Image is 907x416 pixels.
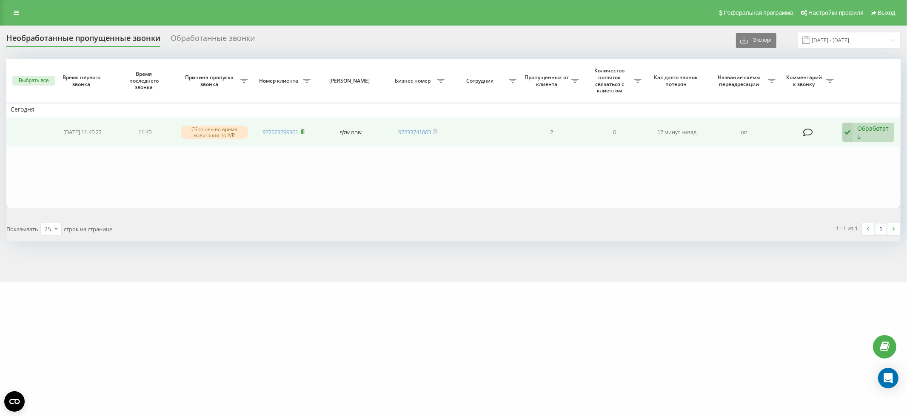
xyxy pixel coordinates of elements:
td: 2 [521,118,583,147]
span: Настройки профиля [808,9,864,16]
span: Бизнес номер [391,77,437,84]
span: Показывать [6,225,38,233]
span: Время последнего звонка [121,71,169,91]
div: Сброшен во время навигации по IVR [181,126,248,138]
td: on [708,118,780,147]
div: 25 [44,225,51,233]
div: 1 - 1 из 1 [836,224,858,232]
span: Пропущенных от клиента [525,74,571,87]
a: 1 [875,223,887,235]
span: строк на странице [64,225,112,233]
td: [DATE] 11:40:22 [51,118,114,147]
td: 0 [583,118,646,147]
span: Выход [878,9,896,16]
div: Необработанные пропущенные звонки [6,34,160,47]
span: Причина пропуска звонка [180,74,240,87]
a: 972523799361 [263,128,299,136]
span: Количество попыток связаться с клиентом [588,67,634,94]
td: 11:40 [114,118,176,147]
button: Выбрать все [12,76,55,86]
span: Как долго звонок потерян [653,74,701,87]
span: Название схемы переадресации [713,74,768,87]
span: Сотрудник [453,77,508,84]
button: Open CMP widget [4,391,25,412]
span: Реферальная программа [724,9,793,16]
a: 97233741663 [398,128,431,136]
td: 17 минут назад [646,118,708,147]
td: Сегодня [6,103,901,116]
span: Время первого звонка [58,74,106,87]
div: Обработанные звонки [171,34,255,47]
td: שרה שלף [315,118,386,147]
span: Номер клиента [257,77,303,84]
button: Экспорт [736,33,776,48]
span: [PERSON_NAME] [322,77,379,84]
span: Комментарий к звонку [784,74,826,87]
div: Open Intercom Messenger [878,368,898,388]
div: Обработать [857,124,890,141]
